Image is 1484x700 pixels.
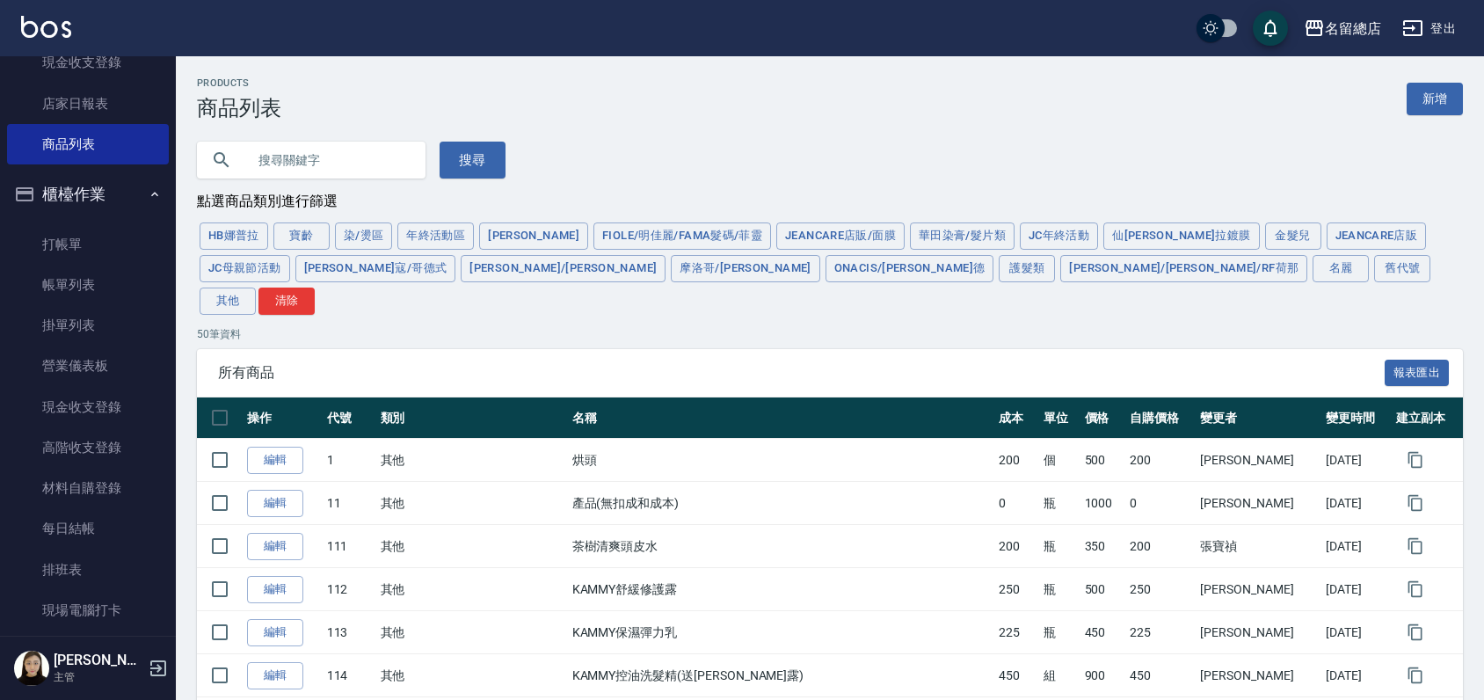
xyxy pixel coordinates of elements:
[323,525,376,568] td: 111
[7,224,169,265] a: 打帳單
[7,631,169,671] a: 掃碼打卡
[376,439,568,482] td: 其他
[1385,360,1450,387] button: 報表匯出
[1297,11,1388,47] button: 名留總店
[323,611,376,654] td: 113
[7,508,169,549] a: 每日結帳
[1039,397,1080,439] th: 單位
[994,568,1039,611] td: 250
[593,222,771,250] button: FIOLE/明佳麗/Fama髮碼/菲靈
[1125,397,1197,439] th: 自購價格
[7,124,169,164] a: 商品列表
[21,16,71,38] img: Logo
[376,611,568,654] td: 其他
[1196,397,1320,439] th: 變更者
[7,590,169,631] a: 現場電腦打卡
[776,222,905,250] button: JeanCare店販/面膜
[7,550,169,590] a: 排班表
[1039,525,1080,568] td: 瓶
[1321,611,1393,654] td: [DATE]
[461,255,666,282] button: [PERSON_NAME]/[PERSON_NAME]
[568,439,994,482] td: 烘頭
[376,397,568,439] th: 類別
[1125,439,1197,482] td: 200
[1196,439,1320,482] td: [PERSON_NAME]
[247,490,303,517] a: 編輯
[671,255,819,282] button: 摩洛哥/[PERSON_NAME]
[1125,568,1197,611] td: 250
[1125,525,1197,568] td: 200
[1374,255,1430,282] button: 舊代號
[1196,482,1320,525] td: [PERSON_NAME]
[1196,611,1320,654] td: [PERSON_NAME]
[1253,11,1288,46] button: save
[7,346,169,386] a: 營業儀表板
[994,439,1039,482] td: 200
[1125,482,1197,525] td: 0
[376,654,568,697] td: 其他
[910,222,1015,250] button: 華田染膏/髮片類
[54,652,143,669] h5: [PERSON_NAME]
[197,77,281,89] h2: Products
[1325,18,1381,40] div: 名留總店
[1321,525,1393,568] td: [DATE]
[994,397,1039,439] th: 成本
[323,482,376,525] td: 11
[1321,568,1393,611] td: [DATE]
[994,525,1039,568] td: 200
[323,397,376,439] th: 代號
[7,387,169,427] a: 現金收支登錄
[568,568,994,611] td: KAMMY舒緩修護露
[1039,568,1080,611] td: 瓶
[247,533,303,560] a: 編輯
[7,42,169,83] a: 現金收支登錄
[568,397,994,439] th: 名稱
[826,255,994,282] button: ONACIS/[PERSON_NAME]德
[994,654,1039,697] td: 450
[258,288,315,315] button: 清除
[1080,568,1125,611] td: 500
[1313,255,1369,282] button: 名麗
[1080,482,1125,525] td: 1000
[568,525,994,568] td: 茶樹清爽頭皮水
[247,662,303,689] a: 編輯
[54,669,143,685] p: 主管
[1321,654,1393,697] td: [DATE]
[197,193,1463,211] div: 點選商品類別進行篩選
[1321,397,1393,439] th: 變更時間
[1392,397,1463,439] th: 建立副本
[1321,482,1393,525] td: [DATE]
[1196,568,1320,611] td: [PERSON_NAME]
[999,255,1055,282] button: 護髮類
[200,288,256,315] button: 其他
[1125,611,1197,654] td: 225
[440,142,506,179] button: 搜尋
[1407,83,1463,115] a: 新增
[335,222,393,250] button: 染/燙區
[1196,525,1320,568] td: 張寶禎
[1020,222,1098,250] button: JC年終活動
[7,305,169,346] a: 掛單列表
[323,568,376,611] td: 112
[1385,363,1450,380] a: 報表匯出
[1265,222,1321,250] button: 金髮兒
[1039,439,1080,482] td: 個
[1060,255,1307,282] button: [PERSON_NAME]/[PERSON_NAME]/RF荷那
[479,222,588,250] button: [PERSON_NAME]
[7,84,169,124] a: 店家日報表
[568,654,994,697] td: KAMMY控油洗髮精(送[PERSON_NAME]露)
[376,482,568,525] td: 其他
[994,482,1039,525] td: 0
[7,427,169,468] a: 高階收支登錄
[200,222,268,250] button: HB娜普拉
[218,364,1385,382] span: 所有商品
[1039,611,1080,654] td: 瓶
[243,397,323,439] th: 操作
[994,611,1039,654] td: 225
[376,568,568,611] td: 其他
[1196,654,1320,697] td: [PERSON_NAME]
[1080,654,1125,697] td: 900
[1080,611,1125,654] td: 450
[323,654,376,697] td: 114
[247,447,303,474] a: 編輯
